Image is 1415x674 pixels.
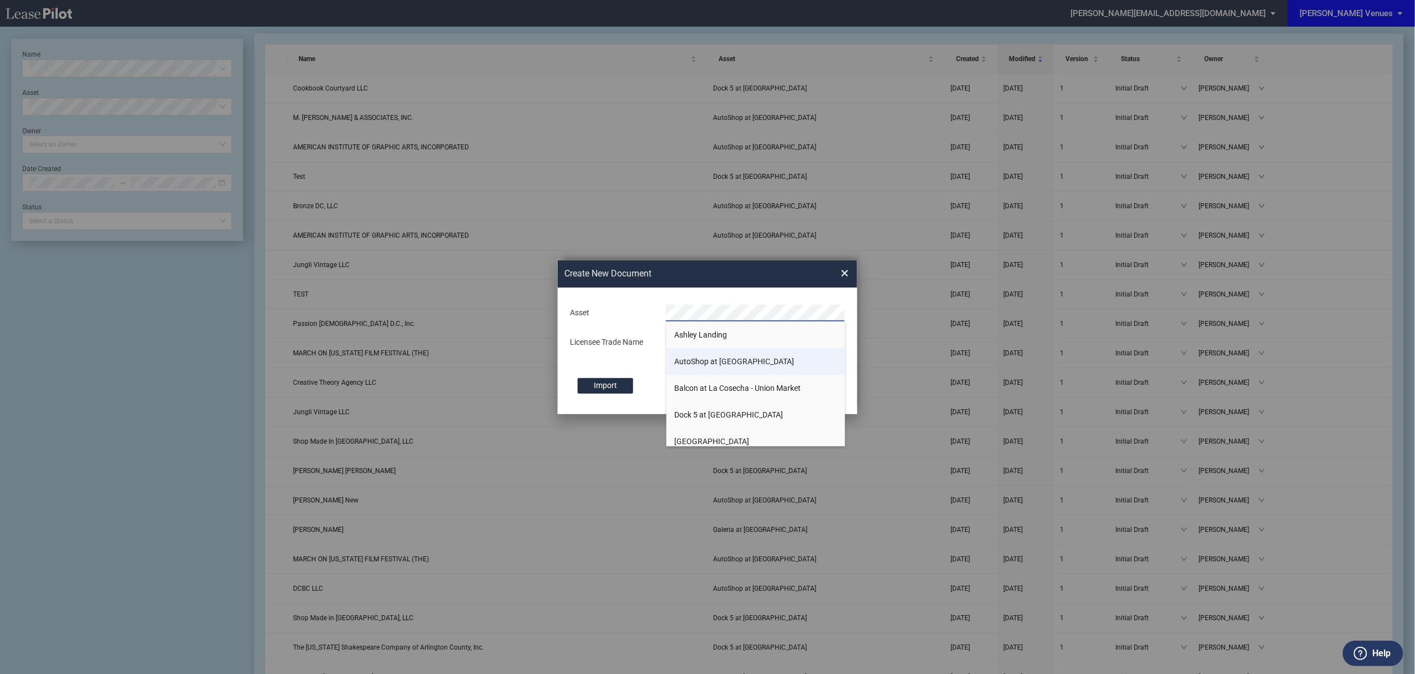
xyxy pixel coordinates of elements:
li: Dock 5 at [GEOGRAPHIC_DATA] [666,401,846,428]
li: AutoShop at [GEOGRAPHIC_DATA] [666,348,846,375]
li: Balcon at La Cosecha - Union Market [666,375,846,401]
li: [GEOGRAPHIC_DATA] [666,428,846,455]
label: Help [1372,646,1391,661]
h2: Create New Document [564,268,801,280]
div: Licensee Trade Name [563,337,659,348]
span: Balcon at La Cosecha - Union Market [675,384,801,393]
li: Ashley Landing [666,321,846,348]
label: Import [578,378,633,394]
md-dialog: Create New ... [558,260,857,414]
span: AutoShop at [GEOGRAPHIC_DATA] [675,357,795,366]
span: Ashley Landing [675,330,727,339]
div: Asset [563,308,659,319]
span: [GEOGRAPHIC_DATA] [675,437,750,446]
span: Dock 5 at [GEOGRAPHIC_DATA] [675,410,784,419]
span: × [841,265,848,283]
